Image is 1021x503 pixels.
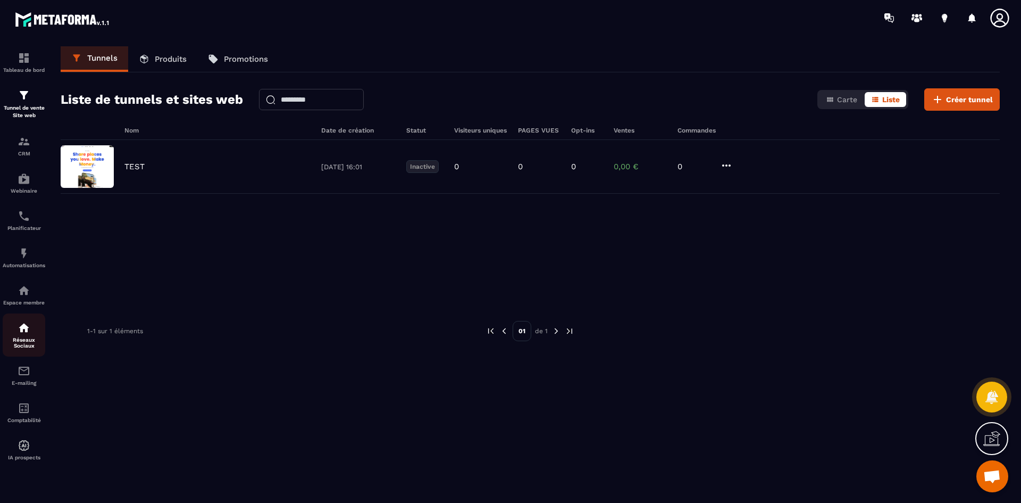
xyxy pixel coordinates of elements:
[535,327,548,335] p: de 1
[61,145,114,188] img: image
[18,89,30,102] img: formation
[3,188,45,194] p: Webinaire
[3,151,45,156] p: CRM
[499,326,509,336] img: prev
[565,326,574,336] img: next
[18,365,30,377] img: email
[3,337,45,349] p: Réseaux Sociaux
[677,127,716,134] h6: Commandes
[15,10,111,29] img: logo
[3,276,45,314] a: automationsautomationsEspace membre
[924,88,1000,111] button: Créer tunnel
[865,92,906,107] button: Liste
[3,300,45,306] p: Espace membre
[513,321,531,341] p: 01
[3,81,45,127] a: formationformationTunnel de vente Site web
[677,162,709,171] p: 0
[18,439,30,452] img: automations
[3,127,45,164] a: formationformationCRM
[3,104,45,119] p: Tunnel de vente Site web
[124,162,145,171] p: TEST
[3,67,45,73] p: Tableau de bord
[946,94,993,105] span: Créer tunnel
[321,163,396,171] p: [DATE] 16:01
[87,327,143,335] p: 1-1 sur 1 éléments
[3,164,45,202] a: automationsautomationsWebinaire
[18,172,30,185] img: automations
[406,160,439,173] p: Inactive
[18,210,30,222] img: scheduler
[518,127,560,134] h6: PAGES VUES
[3,225,45,231] p: Planificateur
[197,46,279,72] a: Promotions
[18,284,30,297] img: automations
[3,380,45,386] p: E-mailing
[454,127,507,134] h6: Visiteurs uniques
[882,95,900,104] span: Liste
[837,95,857,104] span: Carte
[321,127,396,134] h6: Date de création
[128,46,197,72] a: Produits
[18,52,30,64] img: formation
[61,46,128,72] a: Tunnels
[518,162,523,171] p: 0
[87,53,118,63] p: Tunnels
[124,127,311,134] h6: Nom
[571,162,576,171] p: 0
[18,402,30,415] img: accountant
[3,417,45,423] p: Comptabilité
[406,127,443,134] h6: Statut
[18,321,30,334] img: social-network
[614,162,667,171] p: 0,00 €
[3,314,45,357] a: social-networksocial-networkRéseaux Sociaux
[454,162,459,171] p: 0
[3,202,45,239] a: schedulerschedulerPlanificateur
[614,127,667,134] h6: Ventes
[155,54,187,64] p: Produits
[3,44,45,81] a: formationformationTableau de bord
[551,326,561,336] img: next
[3,262,45,268] p: Automatisations
[18,247,30,260] img: automations
[976,460,1008,492] a: Ouvrir le chat
[819,92,864,107] button: Carte
[486,326,496,336] img: prev
[3,239,45,276] a: automationsautomationsAutomatisations
[3,394,45,431] a: accountantaccountantComptabilité
[61,89,243,110] h2: Liste de tunnels et sites web
[571,127,603,134] h6: Opt-ins
[3,455,45,460] p: IA prospects
[18,135,30,148] img: formation
[3,357,45,394] a: emailemailE-mailing
[224,54,268,64] p: Promotions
